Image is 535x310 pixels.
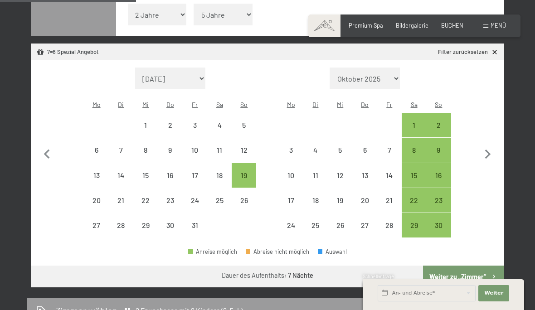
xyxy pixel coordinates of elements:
div: Thu Oct 23 2025 [158,188,182,213]
div: Anreise nicht möglich [158,188,182,213]
div: Anreise nicht möglich [109,188,133,213]
abbr: Samstag [411,101,418,108]
div: Anreise nicht möglich [183,138,207,162]
div: Anreise nicht möglich [207,113,232,137]
div: Anreise nicht möglich [183,188,207,213]
div: 20 [85,197,107,219]
div: 5 [233,121,255,144]
div: 7=6 Spezial Angebot [37,48,99,56]
div: Wed Oct 29 2025 [133,213,158,237]
abbr: Donnerstag [361,101,369,108]
abbr: Montag [92,101,101,108]
div: 16 [427,172,450,194]
div: Anreise möglich [232,163,256,188]
div: Anreise möglich [426,163,451,188]
div: 4 [208,121,231,144]
button: Nächster Monat [478,68,497,238]
div: Tue Nov 18 2025 [303,188,328,213]
div: Mon Oct 27 2025 [84,213,108,237]
div: Thu Nov 06 2025 [352,138,377,162]
div: Anreise nicht möglich [84,213,108,237]
div: 14 [110,172,132,194]
div: 13 [353,172,376,194]
div: Mon Oct 20 2025 [84,188,108,213]
div: Wed Oct 08 2025 [133,138,158,162]
div: Anreise nicht möglich [232,113,256,137]
div: Sun Nov 09 2025 [426,138,451,162]
div: Anreise möglich [402,188,426,213]
div: Anreise nicht möglich [109,213,133,237]
span: BUCHEN [441,22,463,29]
div: 2 [159,121,181,144]
div: 1 [134,121,157,144]
div: Anreise nicht möglich [133,213,158,237]
div: 12 [329,172,351,194]
div: Sat Oct 18 2025 [207,163,232,188]
div: 30 [427,222,450,244]
abbr: Dienstag [118,101,124,108]
div: Mon Nov 10 2025 [279,163,303,188]
div: Mon Oct 06 2025 [84,138,108,162]
div: Sat Nov 15 2025 [402,163,426,188]
div: 21 [110,197,132,219]
div: Wed Nov 05 2025 [328,138,352,162]
div: Tue Oct 07 2025 [109,138,133,162]
div: 27 [353,222,376,244]
div: Anreise nicht möglich [133,188,158,213]
div: 24 [280,222,302,244]
div: Anreise nicht möglich [183,163,207,188]
div: Sat Nov 22 2025 [402,188,426,213]
button: Vorheriger Monat [38,68,57,238]
span: Weiter [484,290,503,297]
div: Anreise möglich [426,213,451,237]
div: Anreise möglich [402,213,426,237]
div: Anreise nicht möglich [207,188,232,213]
div: Anreise möglich [402,113,426,137]
div: Tue Nov 04 2025 [303,138,328,162]
div: Sun Nov 23 2025 [426,188,451,213]
span: Bildergalerie [396,22,428,29]
div: Fri Oct 17 2025 [183,163,207,188]
abbr: Samstag [216,101,223,108]
div: Abreise nicht möglich [246,249,309,255]
div: Fri Oct 03 2025 [183,113,207,137]
span: Schnellanfrage [363,274,394,279]
div: 3 [280,146,302,169]
div: 25 [304,222,327,244]
div: 29 [403,222,425,244]
div: 10 [280,172,302,194]
div: Sun Nov 16 2025 [426,163,451,188]
button: Weiter zu „Zimmer“ [423,266,504,287]
div: Fri Oct 10 2025 [183,138,207,162]
div: Sat Nov 08 2025 [402,138,426,162]
div: 3 [184,121,206,144]
div: 28 [378,222,401,244]
div: 26 [233,197,255,219]
abbr: Dienstag [312,101,318,108]
div: 6 [353,146,376,169]
div: 15 [403,172,425,194]
div: 28 [110,222,132,244]
div: Tue Oct 14 2025 [109,163,133,188]
div: 12 [233,146,255,169]
div: 31 [184,222,206,244]
a: Premium Spa [349,22,383,29]
div: Thu Oct 30 2025 [158,213,182,237]
div: Sat Oct 25 2025 [207,188,232,213]
div: Anreise nicht möglich [158,213,182,237]
div: Wed Oct 15 2025 [133,163,158,188]
div: Anreise nicht möglich [84,188,108,213]
div: Anreise nicht möglich [133,163,158,188]
div: 7 [378,146,401,169]
div: Tue Oct 21 2025 [109,188,133,213]
div: Fri Nov 21 2025 [377,188,402,213]
div: Anreise möglich [426,188,451,213]
div: 6 [85,146,107,169]
div: Anreise nicht möglich [303,213,328,237]
div: Anreise nicht möglich [303,138,328,162]
div: Sat Oct 04 2025 [207,113,232,137]
div: 1 [403,121,425,144]
a: Filter zurücksetzen [438,48,498,56]
div: Tue Nov 25 2025 [303,213,328,237]
div: Anreise nicht möglich [183,113,207,137]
